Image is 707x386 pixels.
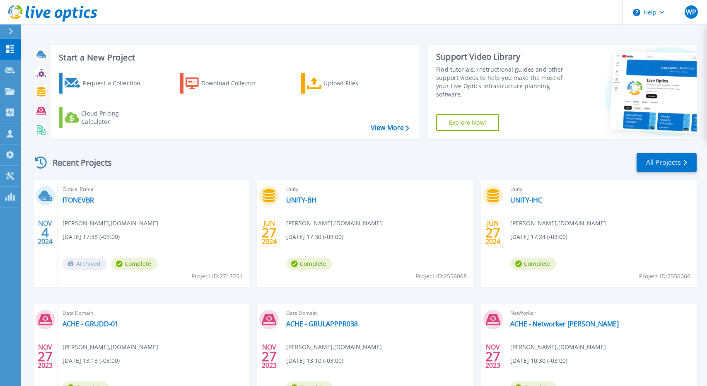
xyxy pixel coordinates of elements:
[63,196,94,204] a: ITONEVBR
[286,219,382,228] span: [PERSON_NAME] , [DOMAIN_NAME]
[59,107,151,128] a: Cloud Pricing Calculator
[63,219,158,228] span: [PERSON_NAME] , [DOMAIN_NAME]
[63,343,158,352] span: [PERSON_NAME] , [DOMAIN_NAME]
[436,65,572,99] div: Find tutorials, instructional guides and other support videos to help you make the most of your L...
[37,341,53,372] div: NOV 2023
[371,124,409,132] a: View More
[436,114,499,131] a: Explore Now!
[261,217,277,248] div: JUN 2024
[63,258,107,270] span: Archived
[63,185,244,194] span: Optical Prime
[510,320,619,328] a: ACHE - Networker [PERSON_NAME]
[37,217,53,248] div: NOV 2024
[32,152,123,173] div: Recent Projects
[485,229,500,236] span: 27
[286,309,468,318] span: Data Domain
[41,229,49,236] span: 4
[81,109,147,126] div: Cloud Pricing Calculator
[82,75,149,92] div: Request a Collection
[485,217,501,248] div: JUN 2024
[510,258,557,270] span: Complete
[63,320,118,328] a: ACHE - GRUDD-01
[639,272,690,281] span: Project ID: 2556066
[510,185,692,194] span: Unity
[686,9,696,15] span: WP
[63,232,120,241] span: [DATE] 17:38 (-03:00)
[111,258,157,270] span: Complete
[485,341,501,372] div: NOV 2023
[286,232,343,241] span: [DATE] 17:30 (-03:00)
[286,185,468,194] span: Unity
[301,73,393,94] a: Upload Files
[261,341,277,372] div: NOV 2023
[510,343,606,352] span: [PERSON_NAME] , [DOMAIN_NAME]
[485,353,500,360] span: 27
[38,353,53,360] span: 27
[286,320,358,328] a: ACHE - GRULAPPPR038
[510,356,567,365] span: [DATE] 10:30 (-03:00)
[637,153,697,172] a: All Projects
[323,75,390,92] div: Upload Files
[415,272,467,281] span: Project ID: 2556068
[510,232,567,241] span: [DATE] 17:24 (-03:00)
[262,353,277,360] span: 27
[180,73,272,94] a: Download Collector
[262,229,277,236] span: 27
[286,258,333,270] span: Complete
[63,356,120,365] span: [DATE] 13:13 (-03:00)
[63,309,244,318] span: Data Domain
[286,356,343,365] span: [DATE] 13:10 (-03:00)
[201,75,268,92] div: Download Collector
[436,51,572,62] div: Support Video Library
[510,309,692,318] span: NetWorker
[286,343,382,352] span: [PERSON_NAME] , [DOMAIN_NAME]
[191,272,243,281] span: Project ID: 2717251
[510,196,542,204] a: UNITY-IHC
[59,53,409,62] h3: Start a New Project
[59,73,151,94] a: Request a Collection
[286,196,316,204] a: UNITY-BH
[510,219,606,228] span: [PERSON_NAME] , [DOMAIN_NAME]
